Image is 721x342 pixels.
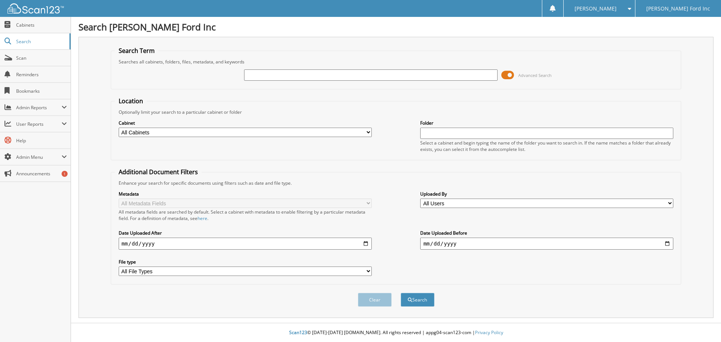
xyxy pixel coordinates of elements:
[575,6,617,11] span: [PERSON_NAME]
[119,191,372,197] label: Metadata
[119,209,372,221] div: All metadata fields are searched by default. Select a cabinet with metadata to enable filtering b...
[16,71,67,78] span: Reminders
[115,97,147,105] legend: Location
[198,215,207,221] a: here
[8,3,64,14] img: scan123-logo-white.svg
[646,6,710,11] span: [PERSON_NAME] Ford Inc
[420,140,673,152] div: Select a cabinet and begin typing the name of the folder you want to search in. If the name match...
[119,238,372,250] input: start
[16,88,67,94] span: Bookmarks
[16,137,67,144] span: Help
[289,329,307,336] span: Scan123
[358,293,392,307] button: Clear
[518,72,552,78] span: Advanced Search
[16,55,67,61] span: Scan
[16,22,67,28] span: Cabinets
[115,180,677,186] div: Enhance your search for specific documents using filters such as date and file type.
[420,230,673,236] label: Date Uploaded Before
[16,121,62,127] span: User Reports
[119,120,372,126] label: Cabinet
[115,109,677,115] div: Optionally limit your search to a particular cabinet or folder
[475,329,503,336] a: Privacy Policy
[119,259,372,265] label: File type
[115,168,202,176] legend: Additional Document Filters
[420,120,673,126] label: Folder
[62,171,68,177] div: 1
[420,191,673,197] label: Uploaded By
[16,38,66,45] span: Search
[71,324,721,342] div: © [DATE]-[DATE] [DOMAIN_NAME]. All rights reserved | appg04-scan123-com |
[16,154,62,160] span: Admin Menu
[115,47,158,55] legend: Search Term
[119,230,372,236] label: Date Uploaded After
[16,170,67,177] span: Announcements
[420,238,673,250] input: end
[115,59,677,65] div: Searches all cabinets, folders, files, metadata, and keywords
[401,293,434,307] button: Search
[78,21,713,33] h1: Search [PERSON_NAME] Ford Inc
[16,104,62,111] span: Admin Reports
